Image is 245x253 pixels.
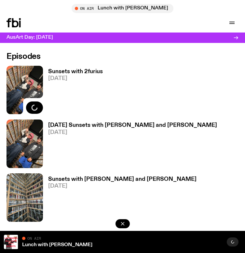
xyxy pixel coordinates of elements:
[48,69,103,74] h3: Sunsets with 2furius
[48,177,197,182] h3: Sunsets with [PERSON_NAME] and [PERSON_NAME]
[7,53,238,60] h2: Episodes
[22,242,92,247] a: Lunch with [PERSON_NAME]
[48,76,103,81] span: [DATE]
[7,173,43,222] img: A corner shot of the fbi music library
[7,35,53,40] h3: AusArt Day: [DATE]
[43,177,197,222] a: Sunsets with [PERSON_NAME] and [PERSON_NAME][DATE]
[72,4,173,13] button: On AirLunch with [PERSON_NAME]
[27,236,41,240] span: On Air
[43,123,217,168] a: [DATE] Sunsets with [PERSON_NAME] and [PERSON_NAME][DATE]
[48,130,217,135] span: [DATE]
[48,123,217,128] h3: [DATE] Sunsets with [PERSON_NAME] and [PERSON_NAME]
[48,183,197,189] span: [DATE]
[43,69,103,114] a: Sunsets with 2furius[DATE]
